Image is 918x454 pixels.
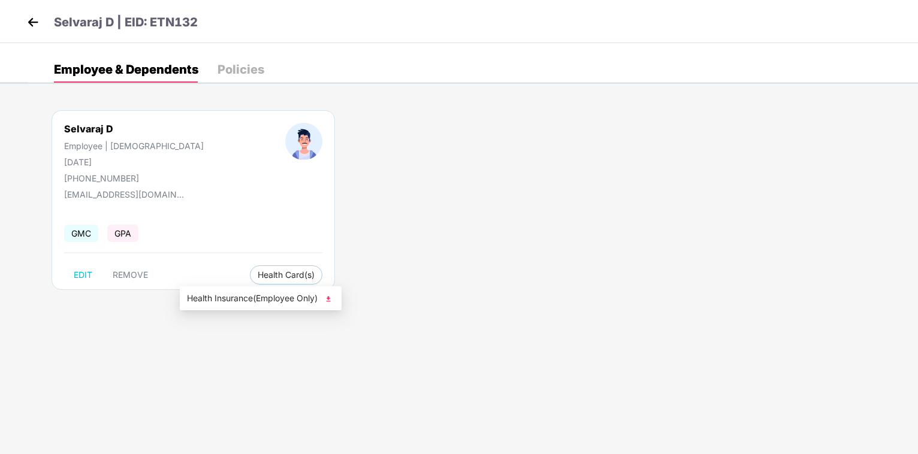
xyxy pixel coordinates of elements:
button: Health Card(s) [250,265,322,284]
span: Health Card(s) [258,272,315,278]
img: profileImage [285,123,322,160]
span: REMOVE [113,270,148,280]
span: GMC [64,225,98,242]
button: REMOVE [103,265,158,284]
span: GPA [107,225,138,242]
span: Health Insurance(Employee Only) [187,292,334,305]
div: [EMAIL_ADDRESS][DOMAIN_NAME] [64,189,184,199]
div: [PHONE_NUMBER] [64,173,204,183]
div: [DATE] [64,157,204,167]
img: svg+xml;base64,PHN2ZyB4bWxucz0iaHR0cDovL3d3dy53My5vcmcvMjAwMC9zdmciIHhtbG5zOnhsaW5rPSJodHRwOi8vd3... [322,293,334,305]
div: Employee & Dependents [54,63,198,75]
span: EDIT [74,270,92,280]
div: Policies [218,63,264,75]
p: Selvaraj D | EID: ETN132 [54,13,198,32]
button: EDIT [64,265,102,284]
div: Selvaraj D [64,123,204,135]
div: Employee | [DEMOGRAPHIC_DATA] [64,141,204,151]
img: back [24,13,42,31]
